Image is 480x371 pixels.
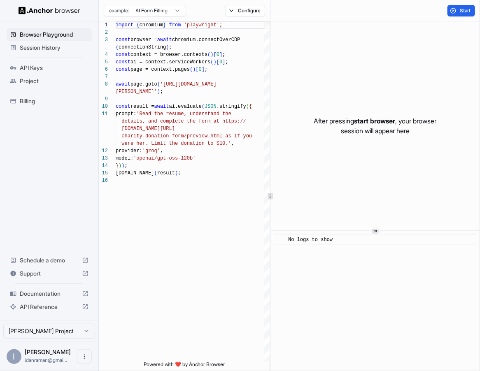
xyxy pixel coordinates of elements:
[7,300,92,313] div: API Reference
[160,89,163,95] span: ;
[99,21,108,29] div: 1
[219,52,222,58] span: ]
[193,67,196,72] span: )
[20,256,79,264] span: Schedule a demo
[166,44,169,50] span: )
[125,163,128,169] span: ;
[217,104,246,109] span: .stringify
[160,148,163,154] span: ,
[130,37,157,43] span: browser =
[109,7,129,14] span: example:
[116,52,130,58] span: const
[116,67,130,72] span: const
[7,41,92,54] div: Session History
[20,303,79,311] span: API Reference
[7,254,92,267] div: Schedule a demo
[116,37,130,43] span: const
[99,155,108,162] div: 13
[169,22,181,28] span: from
[20,44,89,52] span: Session History
[142,148,160,154] span: 'groq'
[121,163,124,169] span: )
[207,52,210,58] span: (
[116,148,142,154] span: provider:
[99,95,108,103] div: 9
[219,59,222,65] span: 0
[246,104,249,109] span: (
[19,7,80,14] img: Anchor Logo
[217,59,219,65] span: [
[460,7,471,14] span: Start
[116,170,154,176] span: [DOMAIN_NAME]
[121,118,246,124] span: details, and complete the form at https://
[205,104,217,109] span: JSON
[219,22,222,28] span: ;
[210,59,213,65] span: (
[25,348,71,355] span: Idan Raman
[157,89,160,95] span: )
[99,73,108,81] div: 7
[157,37,172,43] span: await
[157,81,160,87] span: (
[116,81,130,87] span: await
[99,51,108,58] div: 4
[7,28,92,41] div: Browser Playground
[314,116,437,136] p: After pressing , your browser session will appear here
[20,269,79,278] span: Support
[154,170,157,176] span: (
[169,44,172,50] span: ;
[175,170,178,176] span: )
[99,36,108,44] div: 3
[169,104,202,109] span: ai.evaluate
[99,103,108,110] div: 10
[184,22,219,28] span: 'playwright'
[130,59,210,65] span: ai = context.serviceWorkers
[116,22,133,28] span: import
[199,67,202,72] span: 0
[172,37,240,43] span: chromium.connectOverCDP
[214,59,217,65] span: )
[225,59,228,65] span: ;
[77,349,92,364] button: Open menu
[99,29,108,36] div: 2
[205,67,207,72] span: ;
[20,290,79,298] span: Documentation
[196,67,198,72] span: [
[7,95,92,108] div: Billing
[136,111,231,117] span: 'Read the resume, understand the
[25,357,67,363] span: idanraman@gmail.com
[7,61,92,74] div: API Keys
[222,59,225,65] span: ]
[154,104,169,109] span: await
[190,67,193,72] span: (
[133,155,196,161] span: 'openai/gpt-oss-120b'
[202,104,205,109] span: (
[210,52,213,58] span: )
[214,52,217,58] span: [
[20,77,89,85] span: Project
[288,237,333,243] span: No logs to show
[116,104,130,109] span: const
[178,170,181,176] span: ;
[116,163,119,169] span: }
[7,287,92,300] div: Documentation
[20,30,89,39] span: Browser Playground
[231,141,234,146] span: ,
[99,58,108,66] div: 5
[116,155,133,161] span: model:
[121,126,175,132] span: [DOMAIN_NAME][URL]
[99,169,108,177] div: 15
[99,147,108,155] div: 12
[130,67,190,72] span: page = context.pages
[202,67,205,72] span: ]
[116,59,130,65] span: const
[99,177,108,184] div: 16
[7,349,21,364] div: I
[160,81,217,87] span: '[URL][DOMAIN_NAME]
[116,44,119,50] span: (
[249,104,252,109] span: {
[354,117,396,125] span: start browser
[20,97,89,105] span: Billing
[116,111,136,117] span: prompt:
[116,89,157,95] span: [PERSON_NAME]'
